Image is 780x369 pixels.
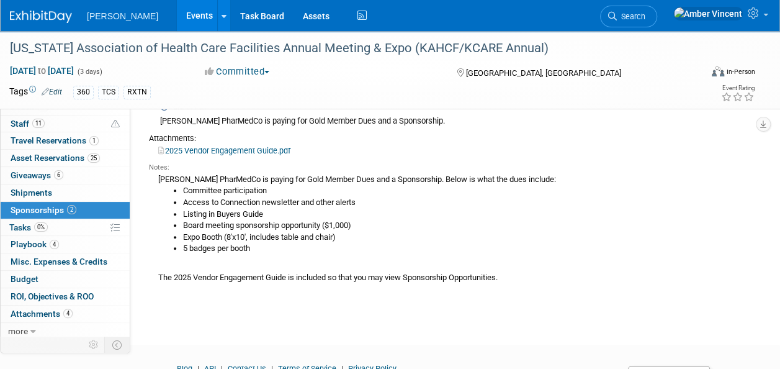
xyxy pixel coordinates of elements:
[87,11,158,21] span: [PERSON_NAME]
[1,184,130,201] a: Shipments
[200,65,274,78] button: Committed
[160,116,746,127] div: [PERSON_NAME] PharMedCo is paying for Gold Member Dues and a Sponsorship.
[42,88,62,96] a: Edit
[1,132,130,149] a: Travel Reservations1
[11,135,99,145] span: Travel Reservations
[1,288,130,305] a: ROI, Objectives & ROO
[63,309,73,318] span: 4
[1,167,130,184] a: Giveaways6
[1,202,130,219] a: Sponsorships2
[1,306,130,322] a: Attachments4
[158,146,290,155] a: 2025 Vendor Engagement Guide.pdf
[11,257,107,266] span: Misc. Expenses & Credits
[6,37,691,60] div: [US_STATE] Association of Health Care Facilities Annual Meeting & Expo (KAHCF/KCARE Annual)
[600,6,657,27] a: Search
[149,133,746,144] div: Attachments:
[123,86,151,99] div: RXTN
[183,197,746,209] li: Access to Connection newsletter and other alerts
[11,153,100,163] span: Asset Reservations
[11,119,45,129] span: Staff
[36,66,48,76] span: to
[10,11,72,23] img: ExhibitDay
[11,188,52,198] span: Shipments
[11,309,73,319] span: Attachments
[11,101,48,111] span: Booth
[9,85,62,99] td: Tags
[183,243,746,255] li: 5 badges per booth
[1,236,130,253] a: Playbook4
[617,12,645,21] span: Search
[149,173,746,284] div: [PERSON_NAME] PharMedCo is paying for Gold Member Dues and a Sponsorship. Below is what the dues ...
[9,65,74,76] span: [DATE] [DATE]
[32,119,45,128] span: 11
[183,185,746,197] li: Committee participation
[11,274,38,284] span: Budget
[183,220,746,232] li: Board meeting sponsorship opportunity ($1,000)
[149,163,746,173] div: Notes:
[11,291,94,301] span: ROI, Objectives & ROO
[11,239,59,249] span: Playbook
[183,232,746,244] li: Expo Booth (8'x10', includes table and chair)
[183,209,746,221] li: Listing in Buyers Guide
[98,86,119,99] div: TCS
[87,153,100,163] span: 25
[9,222,48,232] span: Tasks
[89,136,99,145] span: 1
[1,323,130,340] a: more
[1,253,130,270] a: Misc. Expenses & Credits
[712,66,724,76] img: Format-Inperson.png
[73,86,94,99] div: 360
[149,71,746,288] div: Acquired
[50,240,59,249] span: 4
[54,170,63,180] span: 6
[11,170,63,180] span: Giveaways
[1,116,130,132] a: Staff11
[1,219,130,236] a: Tasks0%
[83,337,105,353] td: Personalize Event Tab Strip
[11,205,76,215] span: Sponsorships
[721,85,755,91] div: Event Rating
[647,65,755,83] div: Event Format
[726,67,755,76] div: In-Person
[466,68,621,78] span: [GEOGRAPHIC_DATA], [GEOGRAPHIC_DATA]
[8,326,28,336] span: more
[111,119,120,130] span: Potential Scheduling Conflict -- at least one attendee is tagged in another overlapping event.
[1,271,130,288] a: Budget
[34,222,48,232] span: 0%
[67,205,76,214] span: 2
[76,68,102,76] span: (3 days)
[673,7,743,20] img: Amber Vincent
[1,150,130,166] a: Asset Reservations25
[105,337,130,353] td: Toggle Event Tabs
